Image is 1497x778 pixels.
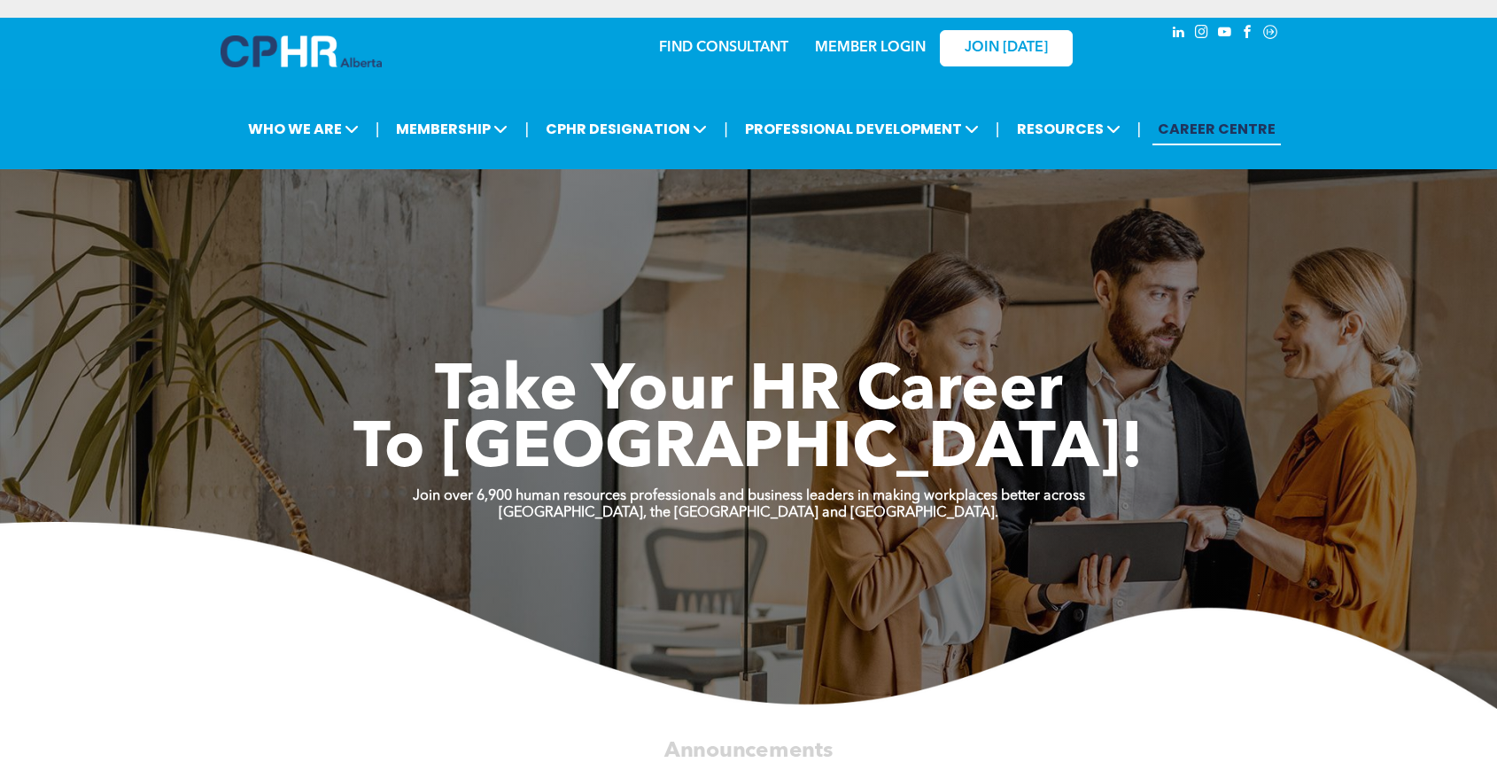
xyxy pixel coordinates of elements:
a: linkedin [1168,22,1188,46]
a: facebook [1237,22,1257,46]
a: youtube [1214,22,1234,46]
li: | [1137,111,1142,147]
span: To [GEOGRAPHIC_DATA]! [353,418,1144,482]
img: A blue and white logo for cp alberta [221,35,382,67]
a: FIND CONSULTANT [659,41,788,55]
span: RESOURCES [1012,113,1126,145]
a: Social network [1260,22,1280,46]
strong: [GEOGRAPHIC_DATA], the [GEOGRAPHIC_DATA] and [GEOGRAPHIC_DATA]. [499,506,998,520]
strong: Join over 6,900 human resources professionals and business leaders in making workplaces better ac... [413,489,1085,503]
span: WHO WE ARE [243,113,364,145]
span: CPHR DESIGNATION [540,113,712,145]
span: JOIN [DATE] [965,40,1048,57]
a: MEMBER LOGIN [815,41,926,55]
li: | [724,111,728,147]
span: MEMBERSHIP [391,113,513,145]
li: | [996,111,1000,147]
span: Announcements [664,740,833,761]
a: JOIN [DATE] [940,30,1073,66]
span: PROFESSIONAL DEVELOPMENT [740,113,984,145]
li: | [376,111,380,147]
span: Take Your HR Career [435,361,1063,424]
a: instagram [1191,22,1211,46]
li: | [524,111,529,147]
a: CAREER CENTRE [1152,113,1281,145]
